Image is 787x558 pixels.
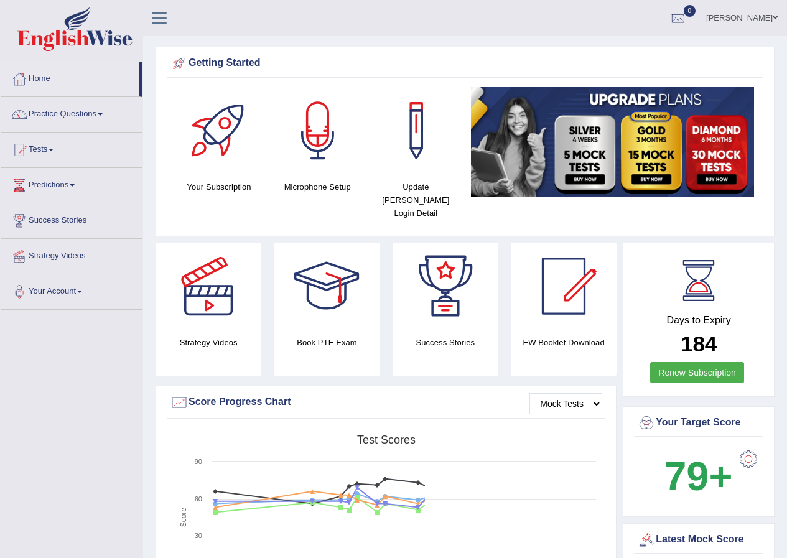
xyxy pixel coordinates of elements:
h4: Microphone Setup [274,180,360,193]
span: 0 [684,5,696,17]
a: Renew Subscription [650,362,744,383]
a: Predictions [1,168,142,199]
a: Success Stories [1,203,142,235]
div: Latest Mock Score [637,531,760,549]
h4: Strategy Videos [156,336,261,349]
h4: Book PTE Exam [274,336,380,349]
text: 60 [195,495,202,503]
tspan: Score [179,508,188,528]
h4: Success Stories [393,336,498,349]
a: Tests [1,133,142,164]
h4: Days to Expiry [637,315,760,326]
a: Strategy Videos [1,239,142,270]
h4: Update [PERSON_NAME] Login Detail [373,180,459,220]
h4: Your Subscription [176,180,262,193]
img: small5.jpg [471,87,754,197]
text: 90 [195,458,202,465]
b: 184 [681,332,717,356]
a: Your Account [1,274,142,305]
text: 30 [195,532,202,539]
a: Practice Questions [1,97,142,128]
div: Score Progress Chart [170,393,602,412]
div: Your Target Score [637,414,760,432]
h4: EW Booklet Download [511,336,617,349]
b: 79+ [664,453,732,499]
tspan: Test scores [357,434,416,446]
div: Getting Started [170,54,760,73]
a: Home [1,62,139,93]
